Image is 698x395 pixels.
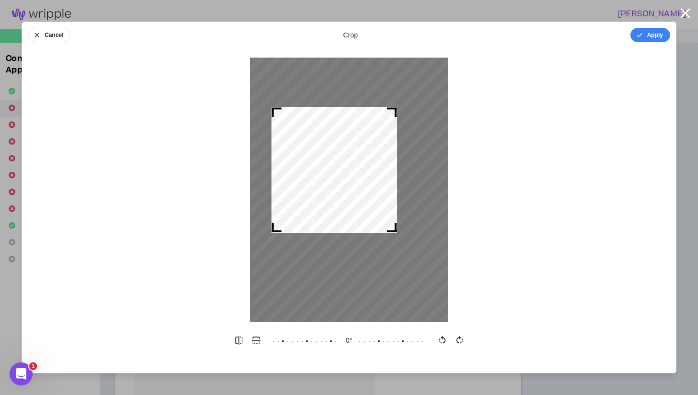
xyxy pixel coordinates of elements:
iframe: Intercom live chat [10,362,33,385]
output: 0 ° [340,335,359,345]
button: Cancel [28,28,71,42]
div: crop [343,30,357,40]
button: Apply [630,28,670,42]
span: 1 [29,362,37,370]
